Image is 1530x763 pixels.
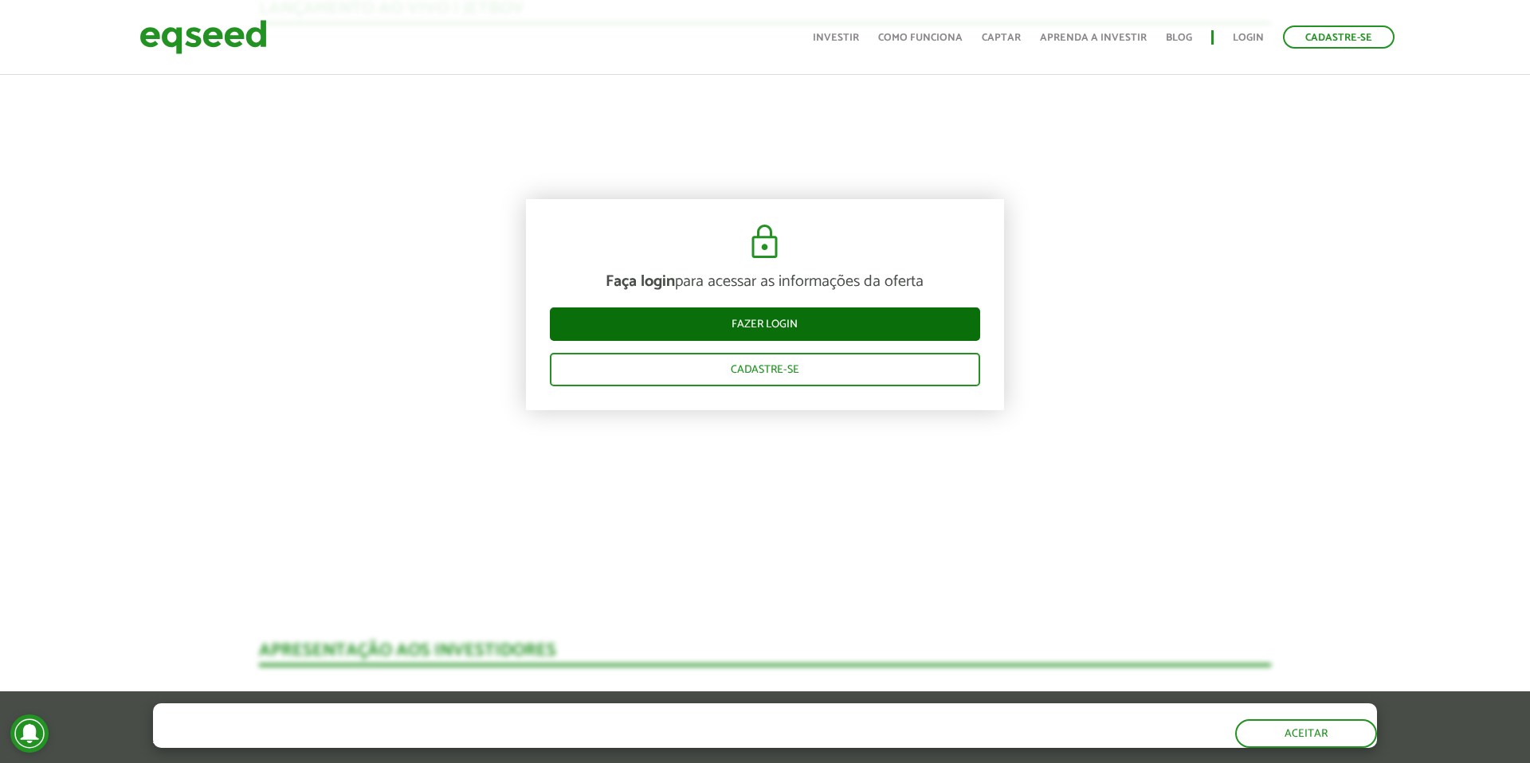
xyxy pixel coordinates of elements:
a: Como funciona [878,33,963,43]
a: Cadastre-se [1283,25,1395,49]
a: política de privacidade e de cookies [363,734,547,747]
a: Captar [982,33,1021,43]
a: Cadastre-se [550,353,980,386]
a: Blog [1166,33,1192,43]
a: Login [1233,33,1264,43]
h5: O site da EqSeed utiliza cookies para melhorar sua navegação. [153,703,730,728]
strong: Faça login [606,268,675,295]
p: para acessar as informações da oferta [550,272,980,292]
a: Aprenda a investir [1040,33,1147,43]
p: Ao clicar em "aceitar", você aceita nossa . [153,732,730,747]
a: Investir [813,33,859,43]
img: cadeado.svg [745,223,784,261]
button: Aceitar [1235,719,1377,748]
a: Fazer login [550,307,980,341]
img: EqSeed [139,16,267,58]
